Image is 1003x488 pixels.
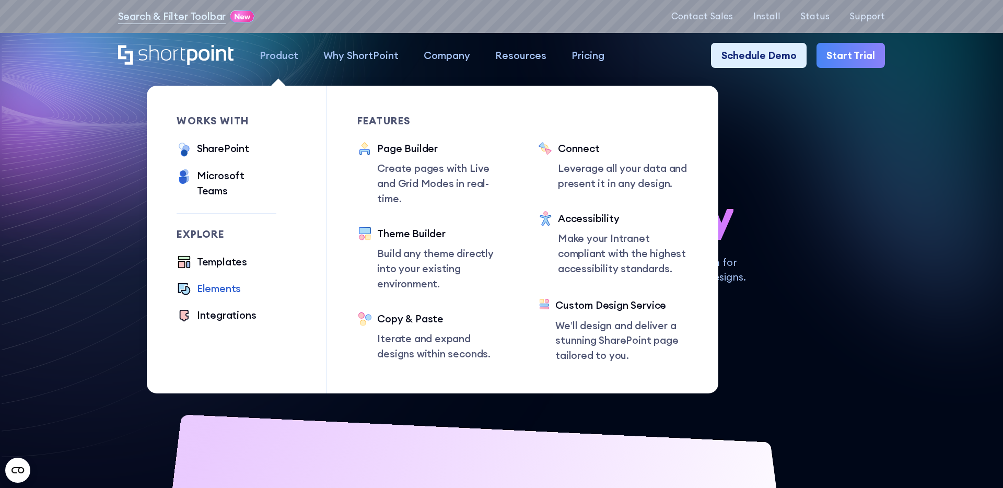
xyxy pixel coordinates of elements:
[197,168,277,199] div: Microsoft Teams
[177,254,247,271] a: Templates
[118,141,885,240] h1: SharePoint Design has never been
[197,141,249,156] div: SharePoint
[377,141,508,156] div: Page Builder
[424,48,470,63] div: Company
[377,226,508,241] div: Theme Builder
[197,308,256,323] div: Integrations
[311,43,411,68] a: Why ShortPoint
[711,43,806,68] a: Schedule Demo
[377,246,508,291] p: Build any theme directly into your existing environment.
[177,168,276,199] a: Microsoft Teams
[849,11,885,21] a: Support
[197,281,241,296] div: Elements
[247,43,311,68] a: Product
[260,48,298,63] div: Product
[555,298,688,313] div: Custom Design Service
[538,298,689,363] a: Custom Design ServiceWe’ll design and deliver a stunning SharePoint page tailored to you.
[177,281,241,298] a: Elements
[538,141,689,191] a: ConnectLeverage all your data and present it in any design.
[177,308,256,324] a: Integrations
[5,458,30,483] button: Open CMP widget
[800,11,830,21] a: Status
[538,211,689,278] a: AccessibilityMake your Intranet compliant with the highest accessibility standards.
[118,9,226,24] a: Search & Filter Toolbar
[558,161,689,191] p: Leverage all your data and present it in any design.
[671,11,733,21] a: Contact Sales
[483,43,559,68] a: Resources
[558,231,689,276] p: Make your Intranet compliant with the highest accessibility standards.
[377,331,508,362] p: Iterate and expand designs within seconds.
[357,116,508,126] div: Features
[558,141,689,156] div: Connect
[558,211,689,226] div: Accessibility
[118,45,235,67] a: Home
[411,43,483,68] a: Company
[753,11,780,21] a: Install
[357,311,508,362] a: Copy & PasteIterate and expand designs within seconds.
[357,141,508,206] a: Page BuilderCreate pages with Live and Grid Modes in real-time.
[377,161,508,206] p: Create pages with Live and Grid Modes in real-time.
[177,229,276,239] div: Explore
[815,367,1003,488] iframe: Chat Widget
[580,190,733,240] span: so easy
[495,48,546,63] div: Resources
[377,311,508,327] div: Copy & Paste
[323,48,399,63] div: Why ShortPoint
[555,318,688,363] p: We’ll design and deliver a stunning SharePoint page tailored to you.
[197,254,247,270] div: Templates
[357,226,508,292] a: Theme BuilderBuild any theme directly into your existing environment.
[177,141,249,158] a: SharePoint
[572,48,604,63] div: Pricing
[177,116,276,126] div: works with
[559,43,617,68] a: Pricing
[817,43,885,68] a: Start Trial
